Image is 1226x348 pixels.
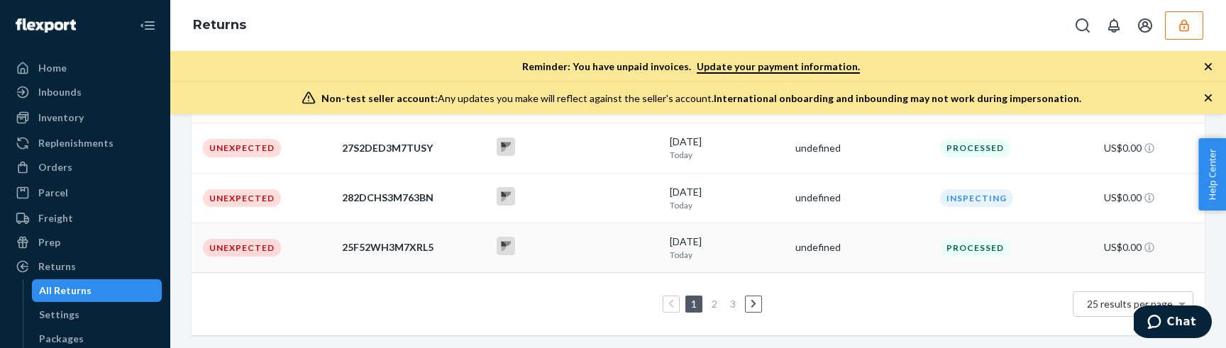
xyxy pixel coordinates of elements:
a: All Returns [32,279,162,302]
p: Today [670,199,784,211]
div: Any updates you make will reflect against the seller's account. [321,91,1081,106]
span: International onboarding and inbounding may not work during impersonation. [714,92,1081,104]
button: Open Search Box [1068,11,1097,40]
div: undefined [795,240,929,254]
div: [DATE] [670,185,784,211]
a: Returns [9,255,162,278]
a: Orders [9,156,162,179]
div: undefined [795,191,929,205]
a: Update your payment information. [697,60,860,74]
div: Returns [38,259,76,274]
div: Inbounds [38,85,82,99]
a: Inbounds [9,81,162,103]
div: Home [38,61,67,75]
div: Inventory [38,111,84,125]
div: 282DCHS3M763BN [342,191,485,205]
a: Inventory [9,106,162,129]
a: Page 1 is your current page [688,298,700,310]
a: Freight [9,207,162,230]
div: Settings [39,308,79,322]
p: Today [670,249,784,261]
div: 25F52WH3M7XRL5 [342,240,485,254]
a: Page 3 [727,298,739,310]
div: Inspecting [940,189,1013,207]
button: Open account menu [1131,11,1159,40]
div: Unexpected [203,139,281,157]
td: US$0.00 [1098,123,1205,173]
div: Prep [38,235,60,249]
div: Processed [940,139,1010,157]
iframe: Opens a widget where you can chat to one of our agents [1134,305,1212,341]
a: Replenishments [9,132,162,155]
div: Freight [38,211,73,225]
button: Close Navigation [133,11,162,40]
td: US$0.00 [1098,173,1205,223]
a: Parcel [9,181,162,204]
div: Unexpected [203,239,281,257]
div: Processed [940,239,1010,257]
p: Reminder: You have unpaid invoices. [522,60,860,74]
button: Help Center [1198,138,1226,211]
a: Returns [193,17,246,33]
div: undefined [795,141,929,155]
div: [DATE] [670,135,784,161]
a: Page 2 [709,298,720,310]
button: Open notifications [1100,11,1128,40]
div: Unexpected [203,189,281,207]
div: Packages [39,332,84,346]
a: Prep [9,231,162,254]
p: Today [670,149,784,161]
div: All Returns [39,284,92,298]
div: Orders [38,160,72,174]
ol: breadcrumbs [182,5,258,46]
div: [DATE] [670,235,784,261]
div: 27S2DED3M7TUSY [342,141,485,155]
div: Parcel [38,186,68,200]
div: Replenishments [38,136,114,150]
span: 25 results per page [1087,298,1173,310]
img: Flexport logo [16,18,76,33]
span: Non-test seller account: [321,92,438,104]
a: Home [9,57,162,79]
td: US$0.00 [1098,223,1205,272]
a: Settings [32,303,162,326]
